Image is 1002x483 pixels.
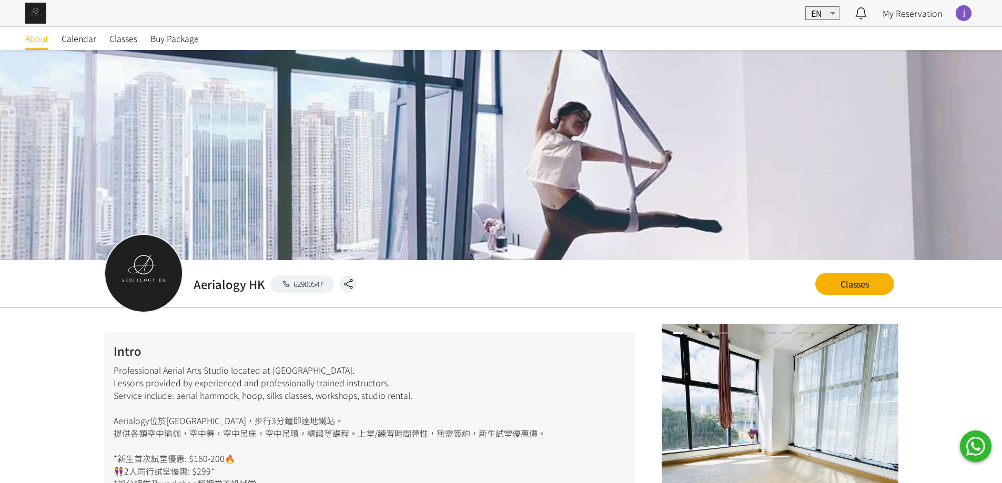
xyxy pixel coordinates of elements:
[109,32,137,45] span: Classes
[150,27,199,50] a: Buy Package
[25,32,48,45] span: About
[62,32,96,45] span: Calendar
[62,27,96,50] a: Calendar
[815,273,894,295] a: Classes
[25,3,46,24] img: img_61c0148bb0266
[114,342,626,359] h2: Intro
[25,27,48,50] a: About
[270,275,335,293] a: 62900547
[150,32,199,45] span: Buy Package
[194,275,265,293] h2: Aerialogy HK
[109,27,137,50] a: Classes
[883,7,942,19] a: My Reservation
